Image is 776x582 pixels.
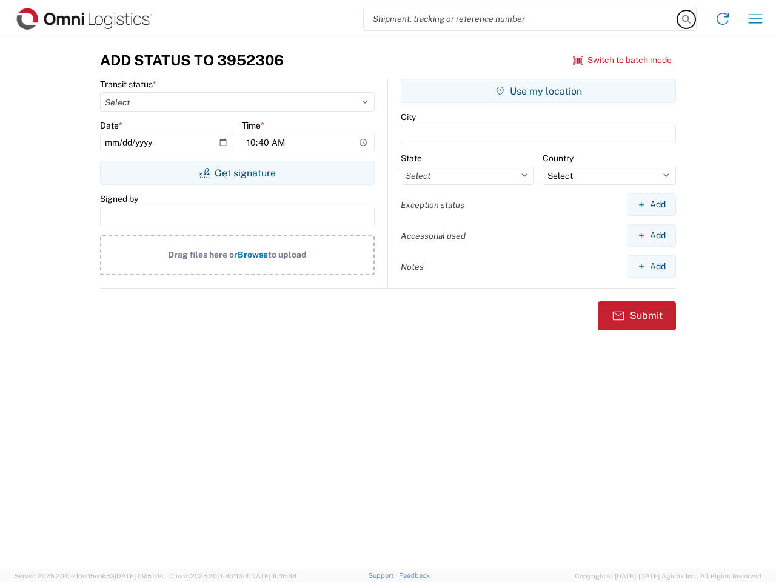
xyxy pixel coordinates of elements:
[115,572,164,580] span: [DATE] 09:51:04
[100,120,122,131] label: Date
[169,572,296,580] span: Client: 2025.20.0-8b113f4
[401,153,422,164] label: State
[627,224,676,247] button: Add
[401,79,676,103] button: Use my location
[100,193,138,204] label: Signed by
[575,570,761,581] span: Copyright © [DATE]-[DATE] Agistix Inc., All Rights Reserved
[627,255,676,278] button: Add
[401,199,464,210] label: Exception status
[543,153,574,164] label: Country
[369,572,399,579] a: Support
[364,7,678,30] input: Shipment, tracking or reference number
[598,301,676,330] button: Submit
[401,230,466,241] label: Accessorial used
[168,250,238,259] span: Drag files here or
[401,112,416,122] label: City
[238,250,268,259] span: Browse
[627,193,676,216] button: Add
[100,161,375,185] button: Get signature
[573,50,672,70] button: Switch to batch mode
[15,572,164,580] span: Server: 2025.20.0-710e05ee653
[100,52,284,69] h3: Add Status to 3952306
[401,261,424,272] label: Notes
[268,250,307,259] span: to upload
[399,572,430,579] a: Feedback
[249,572,296,580] span: [DATE] 10:16:38
[242,120,264,131] label: Time
[100,79,156,90] label: Transit status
